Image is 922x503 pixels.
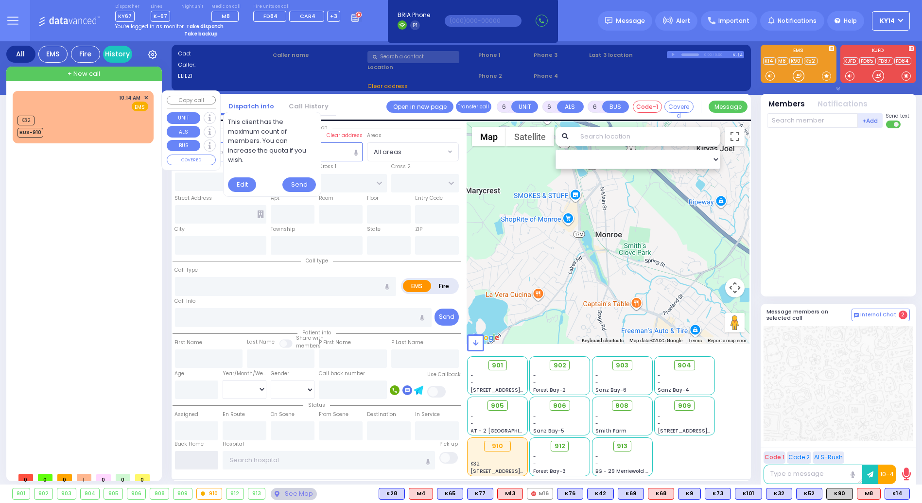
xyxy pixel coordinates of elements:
span: Internal Chat [861,312,897,318]
div: 910 [197,488,222,499]
span: 0 [135,474,150,481]
span: Phone 1 [478,51,530,59]
div: BLS [885,488,910,500]
div: K65 [437,488,463,500]
div: M8 [857,488,881,500]
h5: Message members on selected call [767,309,852,321]
div: ALS [497,488,523,500]
img: red-radio-icon.svg [531,491,536,496]
input: Search member [767,113,858,128]
div: 909 [174,488,192,499]
span: ✕ [144,94,148,102]
label: First Name [175,339,203,347]
img: Google [470,331,502,344]
span: Other building occupants [257,210,264,218]
label: Call Type [175,266,198,274]
label: City [175,225,185,233]
span: [STREET_ADDRESS][PERSON_NAME] [471,468,563,475]
a: FD85 [859,57,876,65]
span: Sanz Bay-5 [533,427,564,434]
label: Age [175,370,185,378]
button: 10-4 [878,465,896,484]
label: Call Info [175,297,196,305]
span: M8 [222,12,230,20]
div: BLS [557,488,583,500]
div: BLS [766,488,792,500]
span: Patient info [297,329,336,336]
div: K32 [766,488,792,500]
button: ALS-Rush [813,451,844,464]
span: 902 [554,361,566,370]
span: Status [303,401,330,409]
a: FD87 [877,57,893,65]
label: Cross 2 [391,163,411,171]
a: K14 [763,57,776,65]
span: Important [718,17,749,25]
button: ALS [557,101,584,113]
label: Last Name [247,338,275,346]
div: BLS [678,488,701,500]
span: Sanz Bay-4 [658,386,689,394]
input: Search a contact [367,51,459,63]
span: Send text [886,112,910,120]
div: BLS [796,488,822,500]
small: Share with [296,334,324,342]
span: Message [616,16,645,26]
div: ALS KJ [857,488,881,500]
label: Fire units on call [253,4,341,10]
label: Dispatcher [115,4,139,10]
div: BLS [379,488,405,500]
button: Covered [664,101,694,113]
button: BUS [602,101,629,113]
div: K-14 [732,51,744,58]
label: Street Address [175,194,212,202]
span: Phone 3 [534,51,586,59]
a: Call History [281,102,336,111]
span: - [595,379,598,386]
div: See map [271,488,316,500]
label: Fire [431,280,458,292]
label: Room [319,194,333,202]
span: 2 [899,311,907,319]
button: COVERED [167,155,216,165]
button: Code 1 [764,451,785,464]
button: Transfer call [456,101,491,113]
button: Show satellite imagery [506,127,554,146]
div: Year/Month/Week/Day [223,370,266,378]
label: ELIEZI [178,72,270,80]
label: Clear address [327,132,363,139]
span: 905 [491,401,504,411]
label: ZIP [415,225,422,233]
span: - [471,379,474,386]
label: Caller name [273,51,365,59]
label: En Route [223,411,245,418]
span: 0 [96,474,111,481]
button: Members [769,99,805,110]
span: - [533,420,536,427]
label: Medic on call [211,4,242,10]
span: Call type [301,257,333,264]
span: [STREET_ADDRESS][PERSON_NAME] [471,386,563,394]
span: 0 [116,474,130,481]
span: - [658,379,661,386]
label: Call back number [319,370,365,378]
label: Destination [367,411,396,418]
div: All [6,46,35,63]
div: K52 [796,488,822,500]
span: AT - 2 [GEOGRAPHIC_DATA] [471,427,543,434]
div: K69 [618,488,644,500]
div: 906 [127,488,146,499]
span: 904 [678,361,691,370]
label: Areas [367,132,382,139]
a: Open in new page [386,101,453,113]
span: members [296,342,321,349]
span: - [533,460,536,468]
button: Send [435,309,459,326]
span: - [658,420,661,427]
span: BRIA Phone [398,11,430,19]
a: FD84 [894,57,911,65]
span: Sanz Bay-6 [595,386,626,394]
button: UNIT [167,112,200,124]
div: K14 [885,488,910,500]
span: Clear address [367,82,408,90]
